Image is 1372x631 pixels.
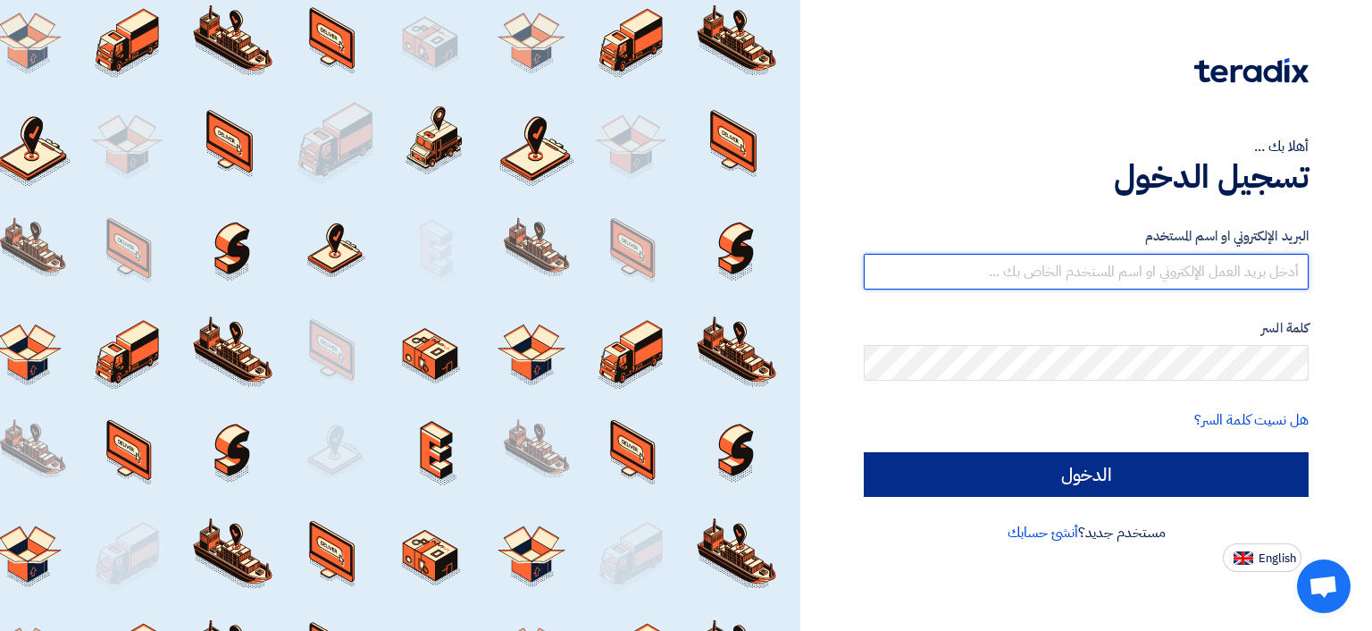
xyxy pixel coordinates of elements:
button: English [1223,543,1301,572]
img: Teradix logo [1194,58,1309,83]
div: أهلا بك ... [864,136,1309,157]
a: أنشئ حسابك [1008,522,1078,543]
a: هل نسيت كلمة السر؟ [1194,409,1309,431]
img: en-US.png [1234,551,1253,565]
span: English [1259,552,1296,565]
input: الدخول [864,452,1309,497]
div: Open chat [1297,559,1351,613]
label: كلمة السر [864,318,1309,339]
div: مستخدم جديد؟ [864,522,1309,543]
h1: تسجيل الدخول [864,157,1309,197]
input: أدخل بريد العمل الإلكتروني او اسم المستخدم الخاص بك ... [864,254,1309,290]
label: البريد الإلكتروني او اسم المستخدم [864,226,1309,247]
